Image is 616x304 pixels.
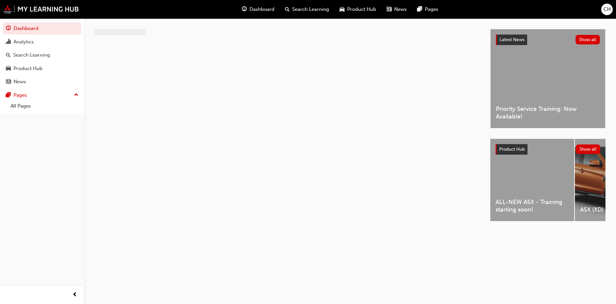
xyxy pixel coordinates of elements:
span: pages-icon [6,92,11,98]
span: Pages [425,6,438,13]
span: car-icon [6,66,11,72]
button: Pages [3,89,81,101]
span: Search Learning [292,6,329,13]
span: ALL-NEW ASX - Training starting soon! [496,198,569,213]
a: search-iconSearch Learning [280,3,334,16]
div: Product Hub [13,65,42,72]
span: prev-icon [72,291,77,299]
span: Product Hub [499,146,525,152]
div: Search Learning [13,51,50,59]
a: Dashboard [3,22,81,35]
div: News [13,78,26,86]
a: guage-iconDashboard [237,3,280,16]
div: Analytics [13,38,34,46]
a: ALL-NEW ASX - Training starting soon! [490,139,574,221]
span: News [394,6,407,13]
a: pages-iconPages [412,3,444,16]
span: guage-icon [242,5,247,13]
div: Pages [13,91,27,99]
span: guage-icon [6,26,11,32]
a: News [3,76,81,88]
a: All Pages [8,101,81,111]
a: car-iconProduct Hub [334,3,381,16]
a: Analytics [3,36,81,48]
a: Product HubShow all [496,144,600,155]
a: Latest NewsShow all [496,35,600,45]
button: Show all [576,35,600,44]
span: Priority Service Training: Now Available! [496,105,600,120]
a: Latest NewsShow allPriority Service Training: Now Available! [490,29,605,128]
span: news-icon [6,79,11,85]
span: car-icon [340,5,345,13]
span: CH [603,6,611,13]
span: chart-icon [6,39,11,45]
span: Dashboard [249,6,274,13]
button: Show all [576,144,601,154]
img: mmal [3,5,79,13]
span: pages-icon [417,5,422,13]
span: up-icon [74,91,79,99]
span: news-icon [387,5,392,13]
button: CH [601,4,613,15]
span: search-icon [6,52,11,58]
a: news-iconNews [381,3,412,16]
span: Latest News [500,37,525,42]
a: Search Learning [3,49,81,61]
button: DashboardAnalyticsSearch LearningProduct HubNews [3,21,81,89]
a: Product Hub [3,63,81,75]
span: search-icon [285,5,290,13]
span: Product Hub [347,6,376,13]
